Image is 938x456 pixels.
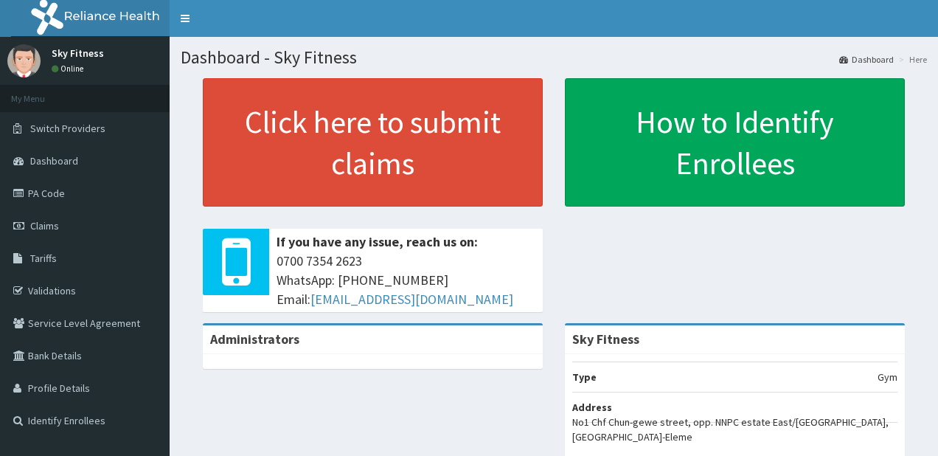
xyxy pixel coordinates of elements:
a: Click here to submit claims [203,78,543,207]
strong: Sky Fitness [572,331,639,348]
span: Claims [30,219,59,232]
img: User Image [7,44,41,77]
a: Online [52,63,87,74]
p: Sky Fitness [52,48,104,58]
li: Here [895,53,927,66]
a: [EMAIL_ADDRESS][DOMAIN_NAME] [310,291,513,308]
h1: Dashboard - Sky Fitness [181,48,927,67]
b: Administrators [210,331,299,348]
span: 0700 7354 2623 WhatsApp: [PHONE_NUMBER] Email: [277,252,535,308]
b: Address [572,401,612,414]
p: No1 Chf Chun-gewe street, opp. NNPC estate East/[GEOGRAPHIC_DATA], [GEOGRAPHIC_DATA]-Eleme [572,415,897,444]
b: Type [572,370,597,384]
a: Dashboard [839,53,894,66]
a: How to Identify Enrollees [565,78,905,207]
span: Tariffs [30,252,57,265]
span: Switch Providers [30,122,105,135]
p: Gym [878,370,897,384]
span: Dashboard [30,154,78,167]
b: If you have any issue, reach us on: [277,233,478,250]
